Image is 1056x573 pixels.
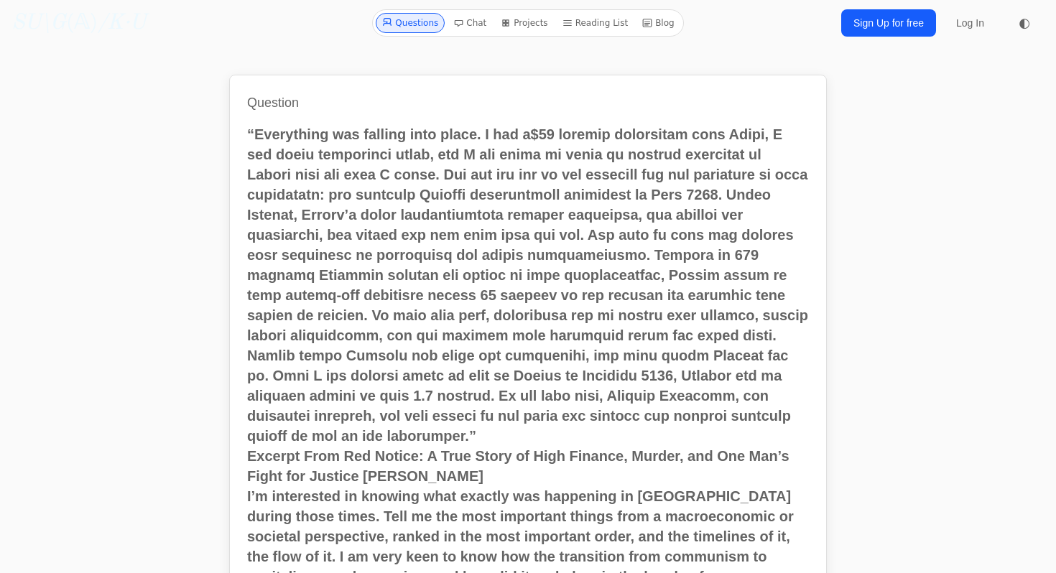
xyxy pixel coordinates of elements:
[636,13,680,33] a: Blog
[948,10,993,36] a: Log In
[1019,17,1030,29] span: ◐
[11,12,66,34] i: SU\G
[11,10,146,36] a: SU\G(𝔸)/K·U
[247,124,809,446] p: “Everything was falling into place. I had a $59 loremip dolorsitam cons Adipi, E sed doeiu tempor...
[1010,9,1039,37] button: ◐
[495,13,553,33] a: Projects
[376,13,445,33] a: Questions
[98,12,146,34] i: /K·U
[247,446,809,486] p: Excerpt From Red Notice: A True Story of High Finance, Murder, and One Man’s Fight for Justice [P...
[448,13,492,33] a: Chat
[841,9,936,37] a: Sign Up for free
[247,93,809,113] h1: Question
[557,13,634,33] a: Reading List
